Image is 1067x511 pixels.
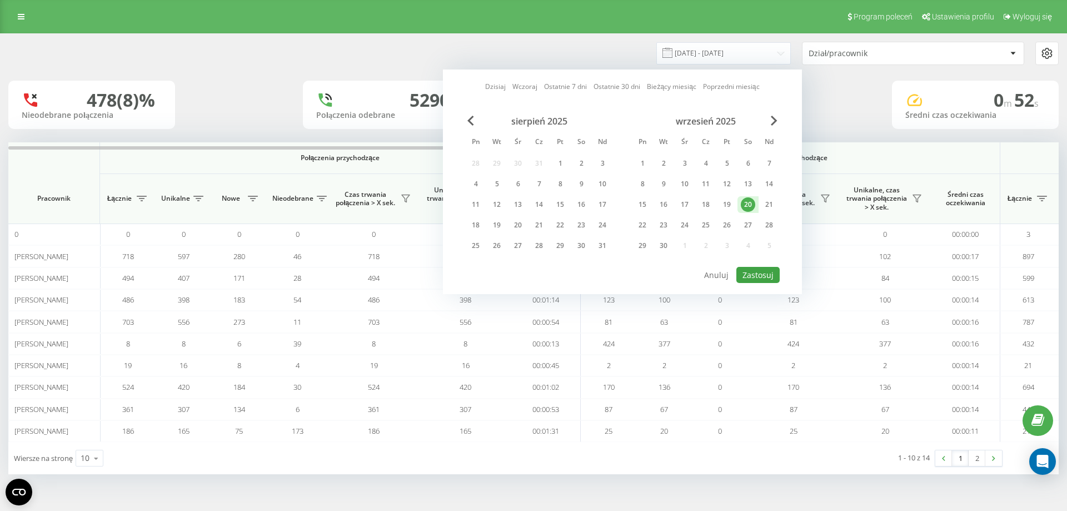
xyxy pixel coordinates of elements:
[647,81,696,92] a: Bieżący miesiąc
[653,217,674,234] div: wt 23 wrz 2025
[1023,317,1034,327] span: 787
[180,360,187,370] span: 16
[217,194,245,203] span: Nowe
[571,196,592,213] div: sob 16 sie 2025
[237,360,241,370] span: 8
[595,239,610,253] div: 31
[553,239,567,253] div: 29
[14,229,18,239] span: 0
[883,360,887,370] span: 2
[677,218,692,232] div: 24
[460,295,471,305] span: 398
[656,218,671,232] div: 23
[1026,229,1030,239] span: 3
[368,295,380,305] span: 486
[656,177,671,191] div: 9
[1023,382,1034,392] span: 694
[762,218,776,232] div: 28
[574,156,589,171] div: 2
[233,251,245,261] span: 280
[759,155,780,172] div: ndz 7 wrz 2025
[507,176,528,192] div: śr 6 sie 2025
[603,295,615,305] span: 123
[368,404,380,414] span: 361
[762,177,776,191] div: 14
[1014,88,1039,112] span: 52
[468,239,483,253] div: 25
[695,155,716,172] div: czw 4 wrz 2025
[14,404,68,414] span: [PERSON_NAME]
[632,176,653,192] div: pon 8 wrz 2025
[592,217,613,234] div: ndz 24 sie 2025
[490,239,504,253] div: 26
[656,197,671,212] div: 16
[881,317,889,327] span: 63
[931,311,1000,333] td: 00:00:16
[771,116,777,126] span: Next Month
[574,197,589,212] div: 16
[592,176,613,192] div: ndz 10 sie 2025
[460,382,471,392] span: 420
[635,218,650,232] div: 22
[699,197,713,212] div: 18
[106,194,133,203] span: Łącznie
[511,289,581,311] td: 00:01:14
[761,135,777,151] abbr: niedziela
[550,217,571,234] div: pt 22 sie 2025
[550,155,571,172] div: pt 1 sie 2025
[460,317,471,327] span: 556
[716,196,737,213] div: pt 19 wrz 2025
[293,251,301,261] span: 46
[425,186,489,212] span: Unikalne, czas trwania połączenia > X sek.
[14,295,68,305] span: [PERSON_NAME]
[653,196,674,213] div: wt 16 wrz 2025
[87,90,155,111] div: 478 (8)%
[316,111,456,120] div: Połączenia odebrane
[718,317,722,327] span: 0
[881,273,889,283] span: 84
[552,135,569,151] abbr: piątek
[718,382,722,392] span: 0
[787,382,799,392] span: 170
[854,12,913,21] span: Program poleceń
[410,90,450,111] div: 5290
[932,12,994,21] span: Ustawienia profilu
[931,289,1000,311] td: 00:00:14
[122,317,134,327] span: 703
[528,196,550,213] div: czw 14 sie 2025
[372,339,376,349] span: 8
[122,426,134,436] span: 186
[790,404,797,414] span: 87
[233,273,245,283] span: 171
[632,155,653,172] div: pon 1 wrz 2025
[465,196,486,213] div: pon 11 sie 2025
[720,218,734,232] div: 26
[1023,295,1034,305] span: 613
[511,177,525,191] div: 6
[676,135,693,151] abbr: środa
[737,155,759,172] div: sob 6 wrz 2025
[759,176,780,192] div: ndz 14 wrz 2025
[655,135,672,151] abbr: wtorek
[368,382,380,392] span: 524
[18,194,90,203] span: Pracownik
[507,217,528,234] div: śr 20 sie 2025
[14,426,68,436] span: [PERSON_NAME]
[720,177,734,191] div: 12
[674,176,695,192] div: śr 10 wrz 2025
[879,382,891,392] span: 136
[883,229,887,239] span: 0
[994,88,1014,112] span: 0
[741,218,755,232] div: 27
[653,237,674,254] div: wt 30 wrz 2025
[656,156,671,171] div: 2
[677,197,692,212] div: 17
[511,311,581,333] td: 00:00:54
[1023,404,1034,414] span: 448
[372,229,376,239] span: 0
[635,239,650,253] div: 29
[122,251,134,261] span: 718
[879,251,891,261] span: 102
[719,135,735,151] abbr: piątek
[879,295,891,305] span: 100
